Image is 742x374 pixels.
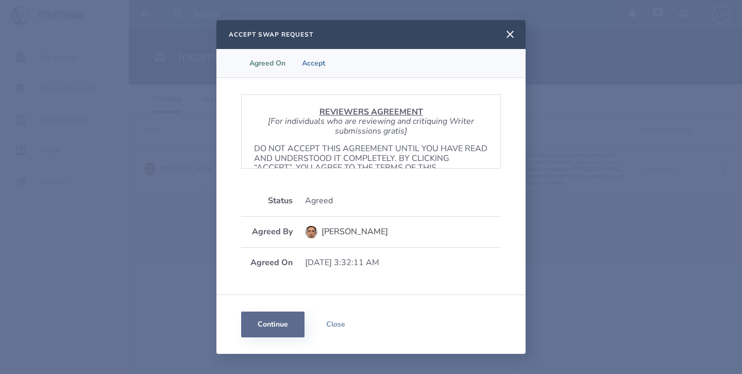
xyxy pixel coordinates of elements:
[294,49,333,77] li: Accept
[305,258,501,267] div: [DATE] 3:32:11 AM
[241,49,294,77] li: Agreed On
[229,30,313,39] h2: Accept Swap Request
[241,227,293,236] div: Agreed By
[254,107,488,117] p: REVIEWERS AGREEMENT
[305,221,501,243] a: [PERSON_NAME]
[322,227,388,236] div: [PERSON_NAME]
[305,312,366,337] button: Close
[254,144,488,182] p: DO NOT ACCEPT THIS AGREEMENT UNTIL YOU HAVE READ AND UNDERSTOOD IT COMPLETELY. BY CLICKING “ACCEP...
[241,258,293,267] div: Agreed On
[241,196,293,205] div: Status
[305,196,501,205] div: Agreed
[305,226,317,238] img: user_1756948650-crop.jpg
[241,312,305,337] button: Continue
[254,117,488,136] p: [For individuals who are reviewing and critiquing Writer submissions gratis]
